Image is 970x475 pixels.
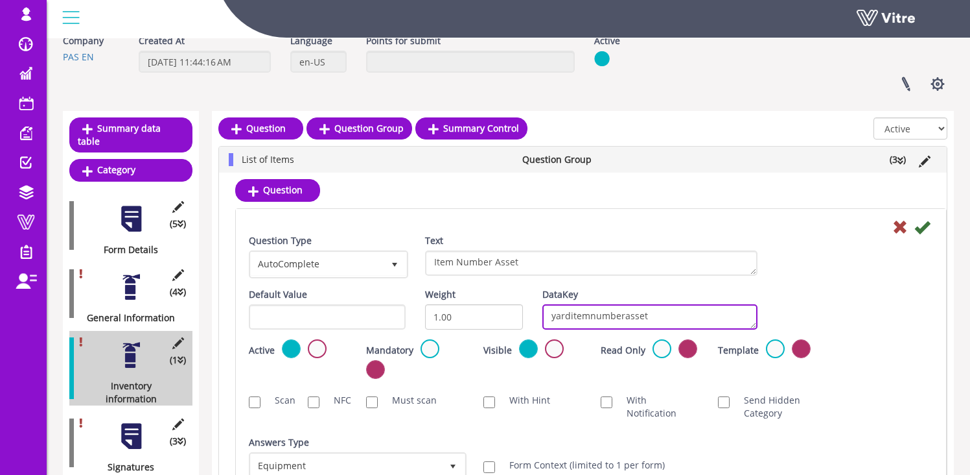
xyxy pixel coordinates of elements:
input: Form Context (limited to 1 per form) [483,461,495,473]
img: yes [594,51,610,67]
label: Points for submit [366,34,441,47]
li: (3 ) [883,153,912,166]
a: PAS EN [63,51,94,63]
input: Scan [249,396,260,408]
input: Send Hidden Category [718,396,730,408]
label: Language [290,34,332,47]
span: (4 ) [170,286,186,298]
input: With Notification [601,396,612,408]
div: Signatures [69,461,183,474]
a: Question [218,117,303,140]
a: Question [235,179,320,201]
input: With Hint [483,396,495,408]
label: With Notification [614,394,699,420]
label: With Hint [496,394,550,407]
label: Weight [425,288,456,301]
textarea: yarditemnumberasset [542,304,757,330]
span: AutoComplete [251,252,383,276]
label: Form Context (limited to 1 per form) [496,459,665,472]
label: Send Hidden Category [731,394,816,420]
a: Category [69,159,192,181]
label: Template [718,344,759,357]
label: Mandatory [366,344,413,357]
input: NFC [308,396,319,408]
textarea: Item Number Asset [425,250,757,276]
span: (5 ) [170,217,186,230]
span: List of Items [242,153,294,165]
div: General Information [69,311,183,324]
label: Scan [262,394,288,407]
label: Visible [483,344,512,357]
label: DataKey [542,288,578,301]
li: Question Group [516,153,621,166]
label: Answers Type [249,436,309,449]
label: Must scan [379,394,437,407]
span: (1 ) [170,354,186,367]
label: NFC [321,394,347,407]
div: Inventory information [69,380,183,406]
a: Question Group [306,117,412,140]
a: Summary data table [69,117,192,152]
label: Text [425,234,443,247]
label: Company [63,34,104,47]
label: Created At [139,34,185,47]
label: Read Only [601,344,645,357]
label: Question Type [249,234,312,247]
label: Active [249,344,275,357]
label: Default Value [249,288,307,301]
span: select [383,252,406,276]
div: Form Details [69,243,183,256]
label: Active [594,34,620,47]
span: (3 ) [170,435,186,448]
input: Must scan [366,396,378,408]
a: Summary Control [415,117,527,140]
